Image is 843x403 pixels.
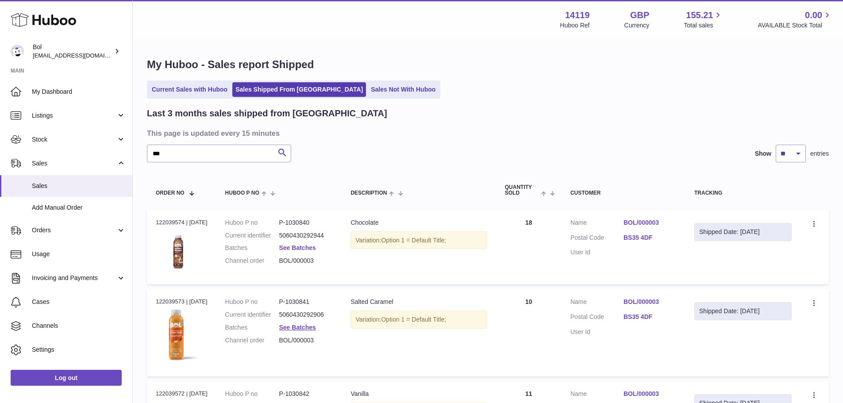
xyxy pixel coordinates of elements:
a: 155.21 Total sales [684,9,723,30]
dt: Name [570,298,624,308]
dt: Current identifier [225,311,279,319]
dt: Current identifier [225,231,279,240]
span: Sales [32,159,116,168]
dt: Batches [225,244,279,252]
a: Sales Shipped From [GEOGRAPHIC_DATA] [232,82,366,97]
img: internalAdmin-14119@internal.huboo.com [11,45,24,58]
dt: User Id [570,328,624,336]
span: Stock [32,135,116,144]
div: Shipped Date: [DATE] [699,307,787,315]
div: Chocolate [350,219,487,227]
span: Quantity Sold [505,184,539,196]
dd: 5060430292906 [279,311,333,319]
span: [EMAIL_ADDRESS][DOMAIN_NAME] [33,52,130,59]
dt: Postal Code [570,313,624,323]
dt: User Id [570,248,624,257]
a: Sales Not With Huboo [368,82,439,97]
a: Log out [11,370,122,386]
span: Total sales [684,21,723,30]
a: BS35 4DF [624,234,677,242]
dd: BOL/000003 [279,257,333,265]
dd: P-1030842 [279,390,333,398]
dd: BOL/000003 [279,336,333,345]
div: 122039572 | [DATE] [156,390,208,398]
a: 0.00 AVAILABLE Stock Total [758,9,832,30]
div: Vanilla [350,390,487,398]
dt: Channel order [225,336,279,345]
a: BOL/000003 [624,390,677,398]
span: Settings [32,345,126,354]
td: 10 [496,289,562,376]
span: Add Manual Order [32,203,126,212]
h3: This page is updated every 15 minutes [147,128,827,138]
span: Description [350,190,387,196]
a: BS35 4DF [624,313,677,321]
dt: Batches [225,323,279,332]
a: See Batches [279,244,316,251]
h1: My Huboo - Sales report Shipped [147,58,829,72]
td: 18 [496,210,562,284]
span: Invoicing and Payments [32,274,116,282]
span: Cases [32,298,126,306]
dt: Name [570,390,624,400]
dd: P-1030840 [279,219,333,227]
div: Tracking [694,190,792,196]
a: See Batches [279,324,316,331]
span: entries [810,150,829,158]
div: Customer [570,190,677,196]
dt: Channel order [225,257,279,265]
span: Usage [32,250,126,258]
img: 1224_REVISEDChocolate_LowSugar_Mock.png [156,229,200,273]
div: Variation: [350,311,487,329]
strong: GBP [630,9,649,21]
a: BOL/000003 [624,219,677,227]
a: BOL/000003 [624,298,677,306]
div: Salted Caramel [350,298,487,306]
span: Option 1 = Default Title; [381,316,446,323]
div: Bol [33,43,112,60]
strong: 14119 [565,9,590,21]
div: Currency [624,21,650,30]
span: AVAILABLE Stock Total [758,21,832,30]
span: Order No [156,190,185,196]
div: 122039573 | [DATE] [156,298,208,306]
dt: Postal Code [570,234,624,244]
img: 141191747909253.png [156,309,200,366]
dd: 5060430292944 [279,231,333,240]
div: Shipped Date: [DATE] [699,228,787,236]
span: Option 1 = Default Title; [381,237,446,244]
label: Show [755,150,771,158]
dt: Huboo P no [225,298,279,306]
div: Huboo Ref [560,21,590,30]
span: My Dashboard [32,88,126,96]
div: Variation: [350,231,487,249]
dd: P-1030841 [279,298,333,306]
span: Channels [32,322,126,330]
span: Orders [32,226,116,234]
dt: Huboo P no [225,219,279,227]
span: Huboo P no [225,190,259,196]
span: 0.00 [805,9,822,21]
span: Listings [32,111,116,120]
dt: Name [570,219,624,229]
span: Sales [32,182,126,190]
dt: Huboo P no [225,390,279,398]
div: 122039574 | [DATE] [156,219,208,226]
a: Current Sales with Huboo [149,82,231,97]
h2: Last 3 months sales shipped from [GEOGRAPHIC_DATA] [147,107,387,119]
span: 155.21 [686,9,713,21]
